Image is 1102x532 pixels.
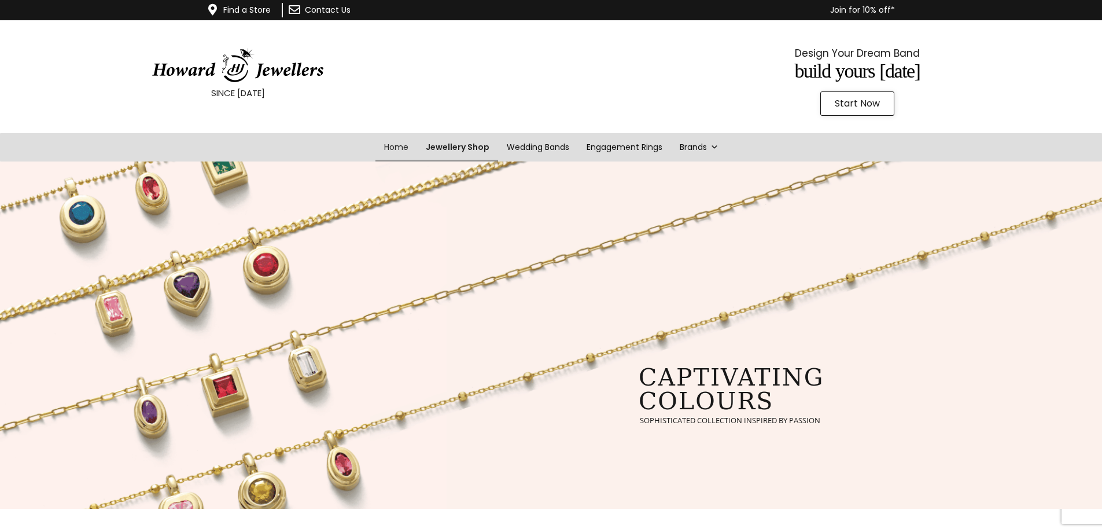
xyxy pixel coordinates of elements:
[671,133,727,162] a: Brands
[418,3,895,17] p: Join for 10% off*
[305,4,351,16] a: Contact Us
[648,45,1066,62] p: Design Your Dream Band
[29,86,447,101] p: SINCE [DATE]
[835,99,880,108] span: Start Now
[498,133,578,162] a: Wedding Bands
[375,133,417,162] a: Home
[640,417,820,424] rs-layer: sophisticated collection inspired by passion
[639,366,824,413] rs-layer: captivating colours
[578,133,671,162] a: Engagement Rings
[417,133,498,162] a: Jewellery Shop
[820,91,894,116] a: Start Now
[223,4,271,16] a: Find a Store
[151,48,325,83] img: HowardJewellersLogo-04
[795,60,920,82] span: Build Yours [DATE]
